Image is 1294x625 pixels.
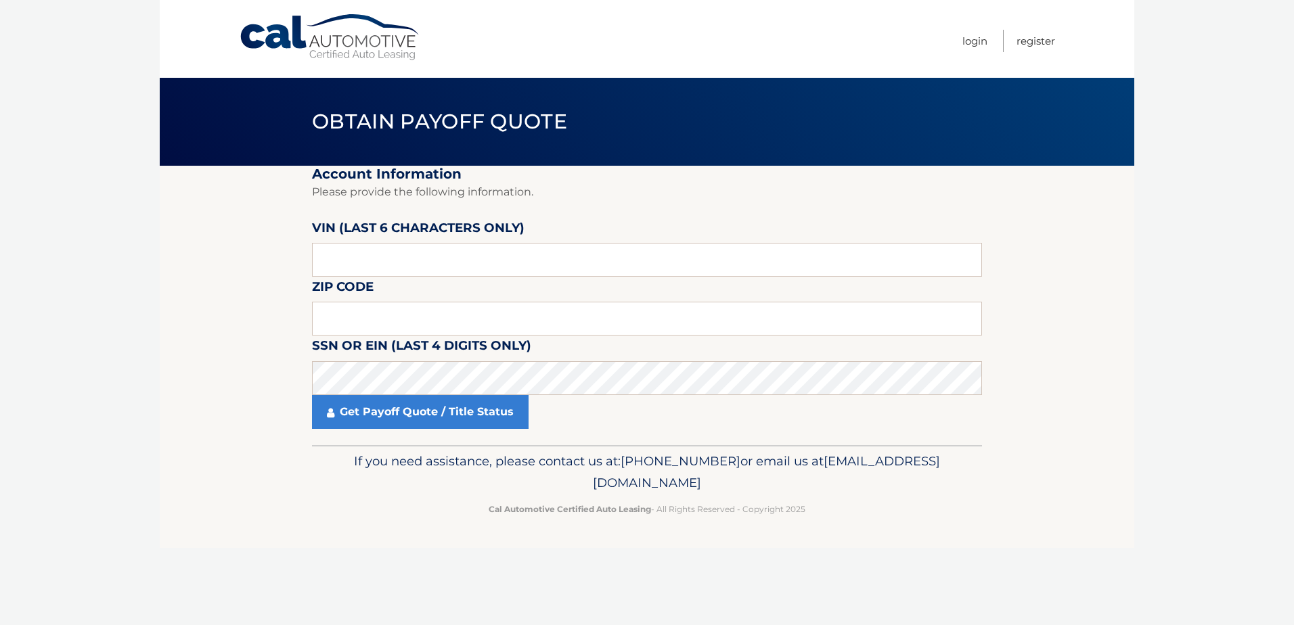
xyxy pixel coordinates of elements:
a: Login [962,30,987,52]
a: Get Payoff Quote / Title Status [312,395,529,429]
label: Zip Code [312,277,374,302]
a: Register [1017,30,1055,52]
span: [PHONE_NUMBER] [621,453,740,469]
p: If you need assistance, please contact us at: or email us at [321,450,973,494]
p: - All Rights Reserved - Copyright 2025 [321,502,973,516]
p: Please provide the following information. [312,183,982,202]
label: SSN or EIN (last 4 digits only) [312,335,531,361]
label: VIN (last 6 characters only) [312,218,525,243]
a: Cal Automotive [239,14,422,62]
strong: Cal Automotive Certified Auto Leasing [489,504,651,514]
h2: Account Information [312,166,982,183]
span: Obtain Payoff Quote [312,109,567,134]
